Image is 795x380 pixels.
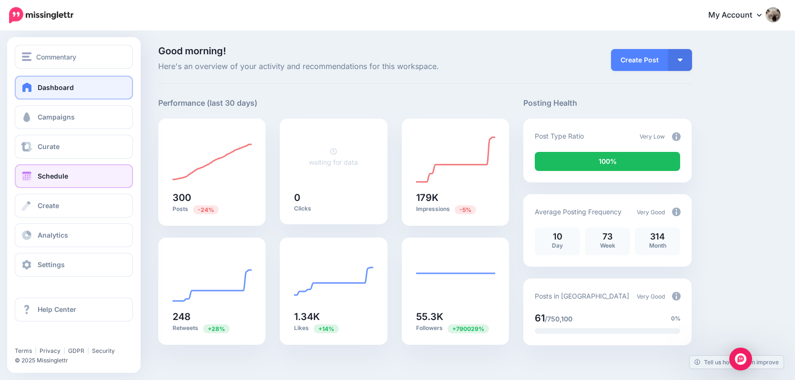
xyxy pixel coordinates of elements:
p: Clicks [294,205,373,212]
img: arrow-down-white.png [678,59,683,61]
span: | [87,347,89,354]
h5: 0 [294,193,373,202]
span: Previous period: 188K [455,205,476,214]
span: 0% [671,314,681,323]
span: Create [38,201,59,210]
a: My Account [699,4,781,27]
a: Settings [15,253,133,277]
a: GDPR [68,347,84,354]
a: waiting for data [309,147,358,166]
a: Curate [15,135,133,159]
h5: 300 [173,193,252,202]
div: Open Intercom Messenger [729,348,752,370]
a: Analytics [15,223,133,247]
img: menu.png [22,52,31,61]
p: 314 [640,232,675,241]
img: info-circle-grey.png [672,132,681,141]
h5: Performance (last 30 days) [158,97,257,109]
div: 100% of your posts in the last 30 days were manually created (i.e. were not from Drip Campaigns o... [535,152,680,171]
p: Average Posting Frequency [535,206,622,217]
a: Create Post [611,49,668,71]
p: Post Type Ratio [535,130,584,141]
span: Very Good [637,293,665,300]
span: /750,100 [545,315,572,323]
a: Help Center [15,298,133,321]
span: Dashboard [38,83,74,91]
span: Week [600,242,615,249]
img: Missinglettr [9,7,73,23]
a: Terms [15,347,32,354]
span: Day [552,242,563,249]
span: Previous period: 1.17K [314,324,339,333]
span: Analytics [38,231,68,239]
iframe: Twitter Follow Button [15,333,89,343]
h5: 55.3K [416,312,495,321]
h5: 248 [173,312,252,321]
button: Commentary [15,45,133,69]
a: Privacy [40,347,61,354]
p: 73 [590,232,625,241]
p: Followers [416,324,495,333]
span: Campaigns [38,113,75,121]
span: Previous period: 7 [448,324,489,333]
a: Dashboard [15,76,133,100]
span: Here's an overview of your activity and recommendations for this workspace. [158,60,510,73]
img: info-circle-grey.png [672,208,681,216]
h5: Posting Health [523,97,692,109]
span: | [35,347,37,354]
span: Curate [38,142,60,150]
span: Previous period: 193 [203,324,230,333]
span: Settings [38,260,65,269]
span: Previous period: 393 [193,205,219,214]
span: | [63,347,65,354]
span: 61 [535,312,545,324]
span: Commentary [36,51,76,62]
h5: 1.34K [294,312,373,321]
li: © 2025 Missinglettr [15,356,140,365]
a: Schedule [15,164,133,188]
span: Schedule [38,172,68,180]
p: Posts [173,205,252,214]
h5: 179K [416,193,495,202]
p: Retweets [173,324,252,333]
span: Very Good [637,209,665,216]
span: Very Low [640,133,665,140]
span: Help Center [38,305,76,313]
a: Create [15,194,133,218]
img: info-circle-grey.png [672,292,681,300]
a: Security [92,347,115,354]
span: Month [649,242,666,249]
p: Likes [294,324,373,333]
a: Tell us how we can improve [690,356,784,369]
p: Posts in [GEOGRAPHIC_DATA] [535,290,629,301]
p: 10 [540,232,575,241]
p: Impressions [416,205,495,214]
a: Campaigns [15,105,133,129]
span: Good morning! [158,45,226,57]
